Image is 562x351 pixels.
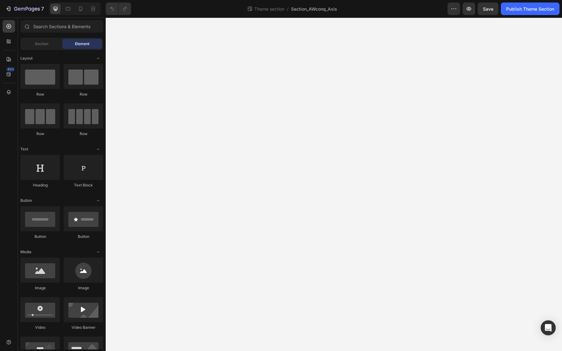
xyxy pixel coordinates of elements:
[64,182,103,188] div: Text Block
[287,6,289,12] span: /
[20,55,33,61] span: Layout
[20,249,31,255] span: Media
[35,41,48,47] span: Section
[20,325,60,330] div: Video
[93,247,103,257] span: Toggle open
[541,320,556,335] div: Open Intercom Messenger
[20,146,28,152] span: Text
[253,6,286,12] span: Theme section
[93,196,103,206] span: Toggle open
[3,3,47,15] button: 7
[41,5,44,13] p: 7
[20,20,103,33] input: Search Sections & Elements
[106,3,131,15] div: Undo/Redo
[64,234,103,239] div: Button
[64,131,103,137] div: Row
[20,92,60,97] div: Row
[20,234,60,239] div: Button
[64,92,103,97] div: Row
[93,144,103,154] span: Toggle open
[20,182,60,188] div: Heading
[64,325,103,330] div: Video Banner
[106,18,562,351] iframe: Design area
[20,131,60,137] div: Row
[478,3,498,15] button: Save
[501,3,559,15] button: Publish Theme Section
[93,53,103,63] span: Toggle open
[20,198,32,203] span: Button
[20,285,60,291] div: Image
[75,41,89,47] span: Element
[291,6,337,12] span: Section_AWconq_Axis
[6,67,15,72] div: 450
[506,6,554,12] div: Publish Theme Section
[64,285,103,291] div: Image
[483,6,493,12] span: Save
